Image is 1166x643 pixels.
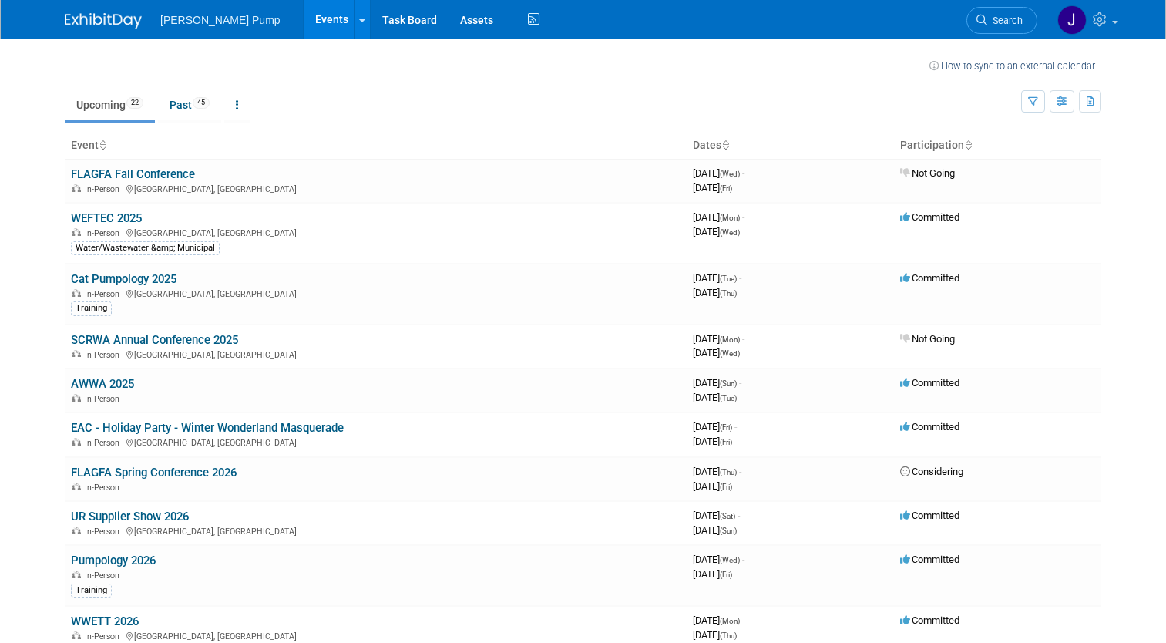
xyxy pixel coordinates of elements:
span: In-Person [85,394,124,404]
span: - [742,333,744,345]
span: Considering [900,466,963,477]
span: - [734,421,737,433]
img: ExhibitDay [65,13,142,29]
img: Jake Sowders [1057,5,1087,35]
th: Participation [894,133,1101,159]
span: [DATE] [693,421,737,433]
span: (Wed) [720,170,740,178]
span: (Wed) [720,349,740,358]
div: Training [71,584,112,598]
div: [GEOGRAPHIC_DATA], [GEOGRAPHIC_DATA] [71,182,680,194]
span: (Tue) [720,394,737,402]
span: Committed [900,614,959,626]
span: In-Person [85,184,124,194]
th: Dates [687,133,894,159]
img: In-Person Event [72,631,81,639]
a: FLAGFA Fall Conference [71,167,195,181]
span: - [739,377,741,389]
a: UR Supplier Show 2026 [71,510,189,523]
span: Committed [900,554,959,565]
img: In-Person Event [72,394,81,402]
span: In-Person [85,527,124,537]
span: In-Person [85,289,124,299]
th: Event [65,133,687,159]
a: Sort by Participation Type [964,139,972,151]
span: (Mon) [720,617,740,625]
span: (Thu) [720,631,737,640]
a: Sort by Start Date [721,139,729,151]
span: Committed [900,510,959,521]
span: (Sun) [720,527,737,535]
span: Committed [900,421,959,433]
a: FLAGFA Spring Conference 2026 [71,466,237,480]
a: WWETT 2026 [71,614,139,628]
span: - [739,272,741,284]
span: In-Person [85,571,124,581]
span: In-Person [85,350,124,360]
a: AWWA 2025 [71,377,134,391]
img: In-Person Event [72,483,81,490]
a: Upcoming22 [65,90,155,120]
img: In-Person Event [72,228,81,236]
span: [DATE] [693,568,732,580]
a: How to sync to an external calendar... [929,60,1101,72]
span: - [742,554,744,565]
span: Committed [900,211,959,223]
a: Search [966,7,1037,34]
a: Past45 [158,90,221,120]
span: (Tue) [720,274,737,283]
span: In-Person [85,483,124,493]
img: In-Person Event [72,289,81,297]
span: In-Person [85,438,124,448]
span: In-Person [85,631,124,641]
div: [GEOGRAPHIC_DATA], [GEOGRAPHIC_DATA] [71,226,680,238]
a: WEFTEC 2025 [71,211,142,225]
img: In-Person Event [72,527,81,534]
div: [GEOGRAPHIC_DATA], [GEOGRAPHIC_DATA] [71,348,680,360]
span: [DATE] [693,614,744,626]
span: In-Person [85,228,124,238]
span: [DATE] [693,480,732,492]
span: [DATE] [693,629,737,641]
span: [DATE] [693,392,737,403]
img: In-Person Event [72,184,81,192]
span: (Fri) [720,571,732,579]
span: (Fri) [720,423,732,432]
span: - [742,614,744,626]
div: Training [71,301,112,315]
span: [DATE] [693,347,740,359]
span: - [739,466,741,477]
span: [DATE] [693,524,737,536]
span: Search [987,15,1023,26]
span: - [738,510,740,521]
span: (Wed) [720,556,740,564]
span: [DATE] [693,466,741,477]
span: (Sun) [720,379,737,388]
img: In-Person Event [72,350,81,358]
span: (Thu) [720,468,737,476]
span: (Fri) [720,184,732,193]
span: [PERSON_NAME] Pump [160,14,281,26]
span: - [742,211,744,223]
span: (Fri) [720,438,732,446]
span: [DATE] [693,510,740,521]
span: - [742,167,744,179]
span: [DATE] [693,436,732,447]
span: [DATE] [693,182,732,194]
a: Pumpology 2026 [71,554,156,567]
span: Not Going [900,167,955,179]
span: [DATE] [693,377,741,389]
span: (Mon) [720,214,740,222]
span: (Thu) [720,289,737,298]
span: Committed [900,272,959,284]
span: (Mon) [720,335,740,344]
span: 45 [193,97,210,109]
span: Not Going [900,333,955,345]
span: (Fri) [720,483,732,491]
div: [GEOGRAPHIC_DATA], [GEOGRAPHIC_DATA] [71,287,680,299]
img: In-Person Event [72,571,81,578]
div: [GEOGRAPHIC_DATA], [GEOGRAPHIC_DATA] [71,629,680,641]
span: (Sat) [720,512,735,520]
span: [DATE] [693,333,744,345]
span: 22 [126,97,143,109]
